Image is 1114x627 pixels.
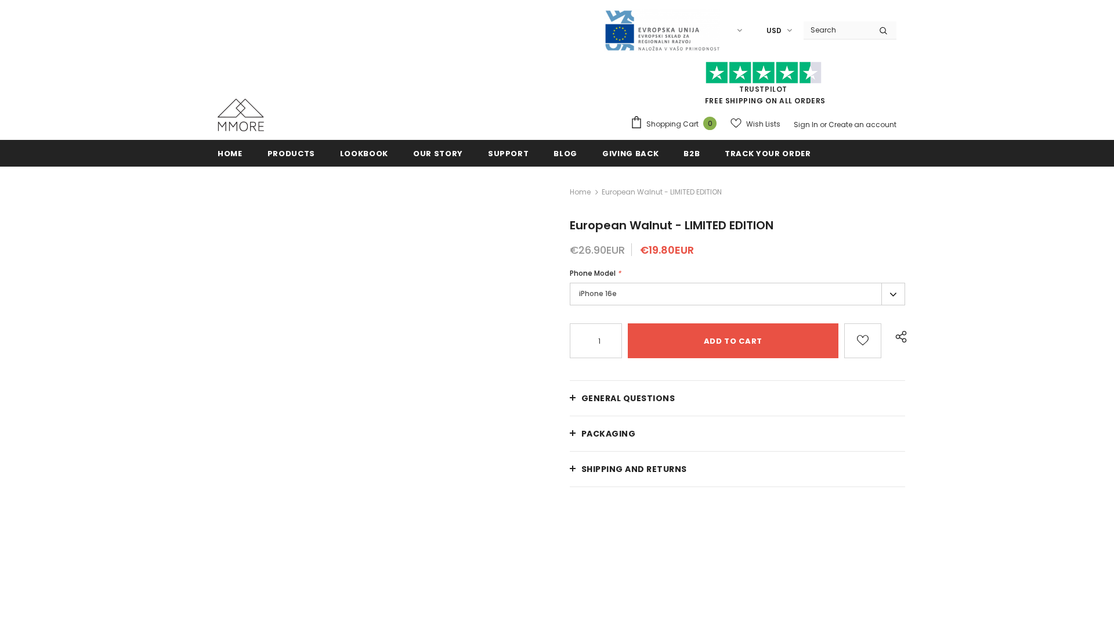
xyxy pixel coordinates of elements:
a: General Questions [570,381,905,416]
a: Javni Razpis [604,25,720,35]
a: Trustpilot [739,84,787,94]
a: Home [570,185,591,199]
a: Giving back [602,140,659,166]
a: Create an account [829,120,896,129]
a: Sign In [794,120,818,129]
a: Home [218,140,243,166]
a: support [488,140,529,166]
span: General Questions [581,392,675,404]
a: Our Story [413,140,463,166]
a: Track your order [725,140,811,166]
a: PACKAGING [570,416,905,451]
a: Lookbook [340,140,388,166]
a: Products [267,140,315,166]
span: or [820,120,827,129]
img: MMORE Cases [218,99,264,131]
span: Lookbook [340,148,388,159]
span: €19.80EUR [640,243,694,257]
span: B2B [683,148,700,159]
img: Javni Razpis [604,9,720,52]
span: Products [267,148,315,159]
input: Add to cart [628,323,838,358]
span: USD [766,25,782,37]
label: iPhone 16e [570,283,905,305]
a: B2B [683,140,700,166]
span: €26.90EUR [570,243,625,257]
input: Search Site [804,21,870,38]
a: Wish Lists [730,114,780,134]
span: Shopping Cart [646,118,699,130]
span: support [488,148,529,159]
span: Giving back [602,148,659,159]
span: European Walnut - LIMITED EDITION [602,185,722,199]
span: 0 [703,117,717,130]
span: Blog [554,148,577,159]
span: Home [218,148,243,159]
span: PACKAGING [581,428,636,439]
span: Wish Lists [746,118,780,130]
span: European Walnut - LIMITED EDITION [570,217,773,233]
span: Track your order [725,148,811,159]
a: Blog [554,140,577,166]
span: FREE SHIPPING ON ALL ORDERS [630,67,896,106]
a: Shipping and returns [570,452,905,487]
span: Our Story [413,148,463,159]
img: Trust Pilot Stars [706,62,822,84]
a: Shopping Cart 0 [630,116,722,133]
span: Phone Model [570,268,616,278]
span: Shipping and returns [581,463,687,475]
